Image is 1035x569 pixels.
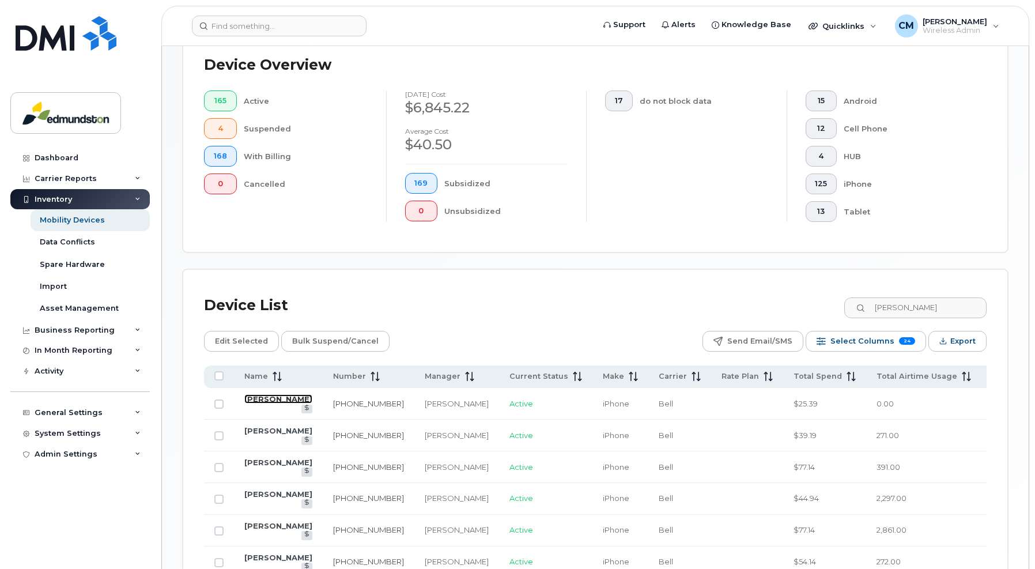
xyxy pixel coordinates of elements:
button: 0 [405,201,438,221]
div: Christian Michaud [887,14,1007,37]
span: $54.14 [794,557,816,566]
div: [PERSON_NAME] [425,556,489,567]
span: 168 [214,152,227,161]
span: Export [950,333,976,350]
span: 15 [815,96,827,105]
span: Active [509,462,533,472]
div: Subsidized [444,173,568,194]
span: Support [613,19,645,31]
button: Export [928,331,987,352]
a: [PHONE_NUMBER] [333,557,404,566]
div: do not block data [640,91,768,111]
span: 0 [214,179,227,189]
span: 4 [214,124,227,133]
a: [PHONE_NUMBER] [333,431,404,440]
span: Current Status [509,371,568,382]
span: Bell [659,399,673,408]
button: 165 [204,91,237,111]
button: 168 [204,146,237,167]
span: CM [898,19,914,33]
h4: [DATE] cost [405,91,568,98]
button: 169 [405,173,438,194]
a: [PERSON_NAME] [244,521,312,530]
div: [PERSON_NAME] [425,525,489,536]
div: Quicklinks [800,14,885,37]
div: [PERSON_NAME] [425,462,489,473]
a: View Last Bill [301,499,312,508]
div: [PERSON_NAME] [425,430,489,441]
span: 12 [815,124,827,133]
span: Bell [659,557,673,566]
button: Bulk Suspend/Cancel [281,331,390,352]
span: 169 [414,179,428,188]
a: Support [595,13,654,36]
span: Knowledge Base [722,19,791,31]
a: [PHONE_NUMBER] [333,525,404,534]
div: Device Overview [204,50,331,80]
input: Find something... [192,16,367,36]
span: 0.00 [877,399,894,408]
button: 4 [204,118,237,139]
button: Edit Selected [204,331,279,352]
a: [PHONE_NUMBER] [333,462,404,472]
button: 15 [806,91,837,111]
div: $40.50 [405,135,568,155]
span: Active [509,431,533,440]
span: Wireless Admin [923,26,987,35]
span: Alerts [671,19,696,31]
div: Device List [204,291,288,321]
span: 125 [815,179,827,189]
a: View Last Bill [301,405,312,413]
div: Suspended [244,118,368,139]
div: [PERSON_NAME] [425,398,489,409]
span: iPhone [603,493,629,503]
button: 0 [204,174,237,194]
span: Quicklinks [822,21,864,31]
div: Cell Phone [844,118,968,139]
span: iPhone [603,462,629,472]
span: 0 [414,206,428,216]
span: Bulk Suspend/Cancel [292,333,379,350]
span: Total Airtime Usage [877,371,957,382]
span: Manager [425,371,460,382]
span: 2,297.00 [877,493,906,503]
span: 271.00 [877,431,899,440]
span: Edit Selected [215,333,268,350]
div: Tablet [844,201,968,222]
span: Bell [659,525,673,534]
button: 17 [605,91,633,111]
span: Send Email/SMS [727,333,792,350]
span: Bell [659,493,673,503]
button: 13 [806,201,837,222]
a: View Last Bill [301,468,312,476]
div: Unsubsidized [444,201,568,221]
div: HUB [844,146,968,167]
a: [PHONE_NUMBER] [333,399,404,408]
input: Search Device List ... [844,297,987,318]
span: Number [333,371,366,382]
span: [PERSON_NAME] [923,17,987,26]
span: $77.14 [794,462,815,472]
a: [PERSON_NAME] [244,458,312,467]
button: Send Email/SMS [702,331,803,352]
a: [PERSON_NAME] [244,426,312,435]
span: iPhone [603,525,629,534]
a: View Last Bill [301,531,312,540]
div: With Billing [244,146,368,167]
div: $6,845.22 [405,98,568,118]
div: Active [244,91,368,111]
a: [PHONE_NUMBER] [333,493,404,503]
span: 2,861.00 [877,525,906,534]
span: 13 [815,207,827,216]
a: [PERSON_NAME] [244,553,312,562]
a: [PERSON_NAME] [244,394,312,404]
span: Bell [659,462,673,472]
span: 4 [815,152,827,161]
button: Select Columns 24 [806,331,926,352]
span: Total Spend [794,371,842,382]
span: Active [509,525,533,534]
span: $44.94 [794,493,819,503]
span: Carrier [659,371,687,382]
button: 4 [806,146,837,167]
span: 391.00 [877,462,900,472]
